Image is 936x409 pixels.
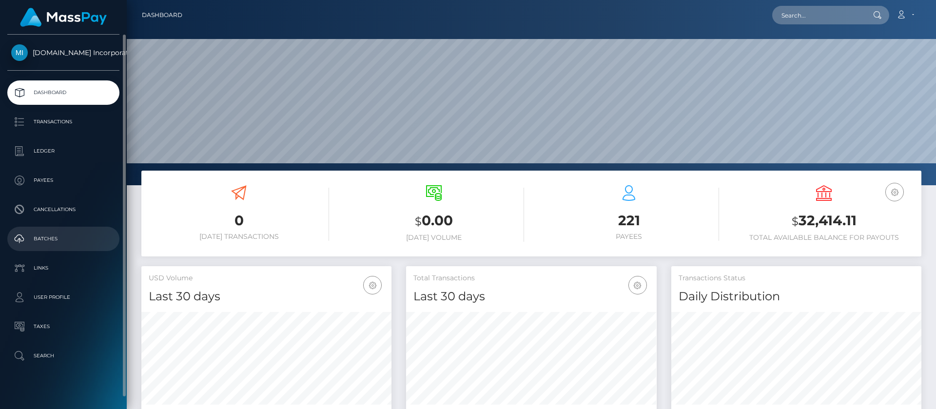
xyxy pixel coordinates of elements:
[11,319,116,334] p: Taxes
[149,288,384,305] h4: Last 30 days
[734,234,914,242] h6: Total Available Balance for Payouts
[149,233,329,241] h6: [DATE] Transactions
[11,349,116,363] p: Search
[7,80,119,105] a: Dashboard
[7,48,119,57] span: [DOMAIN_NAME] Incorporated
[734,211,914,231] h3: 32,414.11
[149,273,384,283] h5: USD Volume
[413,288,649,305] h4: Last 30 days
[7,314,119,339] a: Taxes
[11,144,116,158] p: Ledger
[772,6,864,24] input: Search...
[7,197,119,222] a: Cancellations
[7,139,119,163] a: Ledger
[7,344,119,368] a: Search
[344,211,524,231] h3: 0.00
[11,290,116,305] p: User Profile
[20,8,107,27] img: MassPay Logo
[11,115,116,129] p: Transactions
[11,44,28,61] img: Medley.com Incorporated
[539,211,719,230] h3: 221
[7,227,119,251] a: Batches
[11,232,116,246] p: Batches
[11,173,116,188] p: Payees
[11,261,116,275] p: Links
[11,202,116,217] p: Cancellations
[142,5,182,25] a: Dashboard
[415,214,422,228] small: $
[11,85,116,100] p: Dashboard
[539,233,719,241] h6: Payees
[7,256,119,280] a: Links
[7,110,119,134] a: Transactions
[149,211,329,230] h3: 0
[679,288,914,305] h4: Daily Distribution
[7,168,119,193] a: Payees
[792,214,799,228] small: $
[7,285,119,310] a: User Profile
[413,273,649,283] h5: Total Transactions
[679,273,914,283] h5: Transactions Status
[344,234,524,242] h6: [DATE] Volume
